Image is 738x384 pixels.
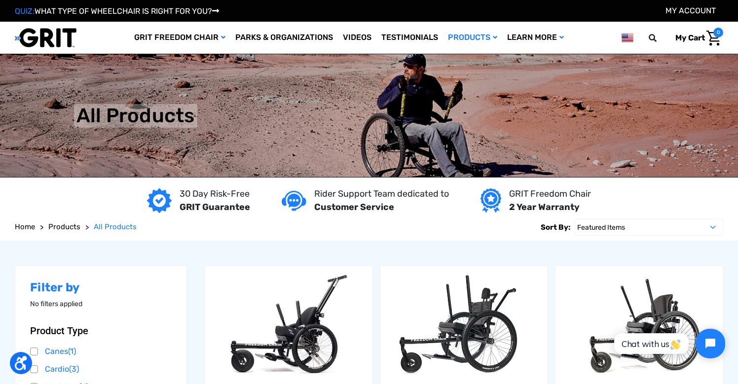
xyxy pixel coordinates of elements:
[30,362,172,377] a: Cardio(3)
[30,325,88,337] span: Product Type
[338,22,376,54] a: Videos
[76,104,195,128] h1: All Products
[30,280,172,295] h2: Filter by
[713,28,723,37] span: 0
[230,22,338,54] a: Parks & Organizations
[603,320,734,367] iframe: Tidio Chat
[509,202,580,212] strong: 2 Year Warranty
[443,22,502,54] a: Products
[555,271,723,382] img: GRIT Freedom Chair Pro: the Pro model shown including contoured Invacare Matrx seatback, Spinergy...
[376,22,443,54] a: Testimonials
[706,31,721,46] img: Cart
[205,271,372,382] img: GRIT Junior: GRIT Freedom Chair all terrain wheelchair engineered specifically for kids
[622,32,633,44] img: us.png
[129,22,230,54] a: GRIT Freedom Chair
[15,222,35,231] span: Home
[380,271,548,382] img: GRIT Freedom Chair: Spartan
[30,325,172,337] button: Product Type
[314,202,394,212] strong: Customer Service
[68,347,76,356] span: (1)
[180,187,250,201] p: 30 Day Risk-Free
[15,6,219,16] a: QUIZ:WHAT TYPE OF WHEELCHAIR IS RIGHT FOR YOU?
[69,364,79,374] span: (3)
[541,219,570,236] label: Sort By:
[675,33,705,42] span: My Cart
[48,222,80,231] span: Products
[15,28,76,48] img: GRIT All-Terrain Wheelchair and Mobility Equipment
[665,6,716,15] a: Account
[314,187,449,201] p: Rider Support Team dedicated to
[147,188,172,213] img: GRIT Guarantee
[15,6,35,16] span: QUIZ:
[94,221,137,233] a: All Products
[48,221,80,233] a: Products
[480,188,501,213] img: Year warranty
[502,22,569,54] a: Learn More
[668,28,723,48] a: Cart with 0 items
[30,344,172,359] a: Canes(1)
[509,187,591,201] p: GRIT Freedom Chair
[94,222,137,231] span: All Products
[30,299,172,309] p: No filters applied
[15,221,35,233] a: Home
[180,202,250,212] strong: GRIT Guarantee
[282,191,306,211] img: Customer service
[653,28,668,48] input: Search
